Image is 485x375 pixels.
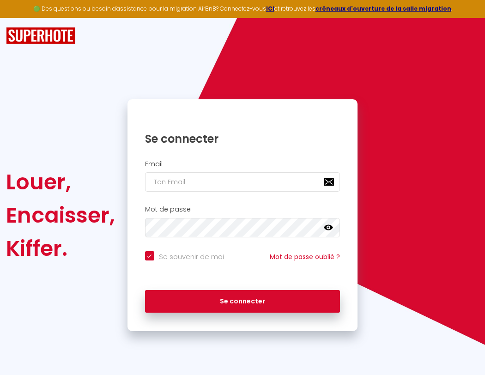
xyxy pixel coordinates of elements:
[266,5,274,12] a: ICI
[145,290,340,313] button: Se connecter
[315,5,451,12] a: créneaux d'ouverture de la salle migration
[6,165,115,199] div: Louer,
[145,172,340,192] input: Ton Email
[270,252,340,261] a: Mot de passe oublié ?
[145,160,340,168] h2: Email
[145,206,340,213] h2: Mot de passe
[6,232,115,265] div: Kiffer.
[145,132,340,146] h1: Se connecter
[6,27,75,44] img: SuperHote logo
[6,199,115,232] div: Encaisser,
